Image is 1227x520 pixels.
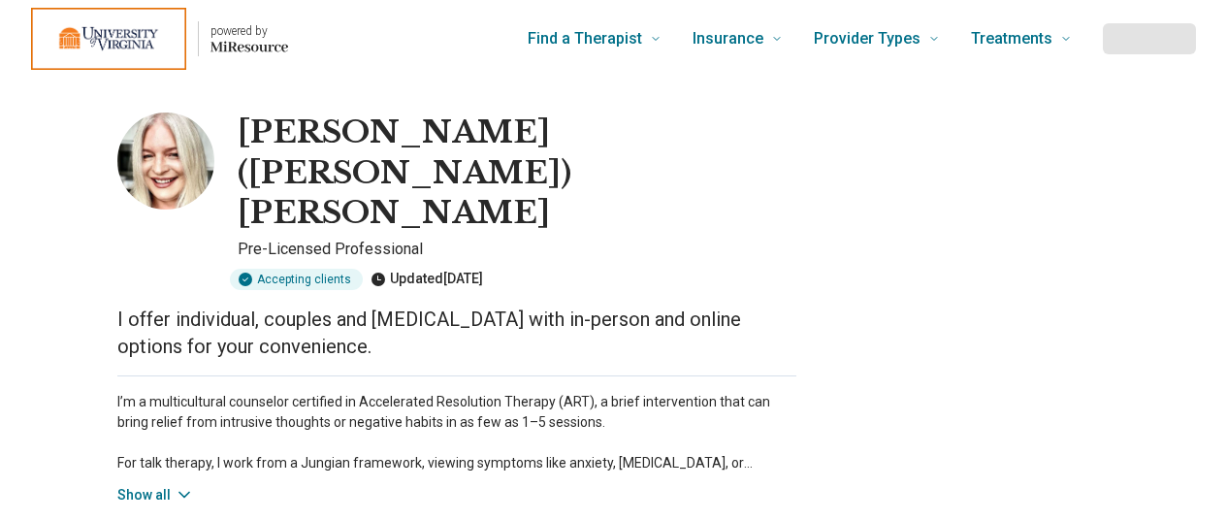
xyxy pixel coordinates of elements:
[210,23,288,39] p: powered by
[971,25,1052,52] span: Treatments
[371,269,483,290] div: Updated [DATE]
[117,306,796,360] p: I offer individual, couples and [MEDICAL_DATA] with in-person and online options for your conveni...
[117,392,796,473] p: I’m a multicultural counselor certified in Accelerated Resolution Therapy (ART), a brief interven...
[31,8,288,70] a: Home page
[230,269,363,290] div: Accepting clients
[528,25,642,52] span: Find a Therapist
[693,25,763,52] span: Insurance
[238,113,796,234] h1: [PERSON_NAME] ([PERSON_NAME]) [PERSON_NAME]
[117,485,194,505] button: Show all
[238,238,796,261] p: Pre-Licensed Professional
[117,113,214,210] img: Jessica Hoffa, Pre-Licensed Professional
[814,25,920,52] span: Provider Types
